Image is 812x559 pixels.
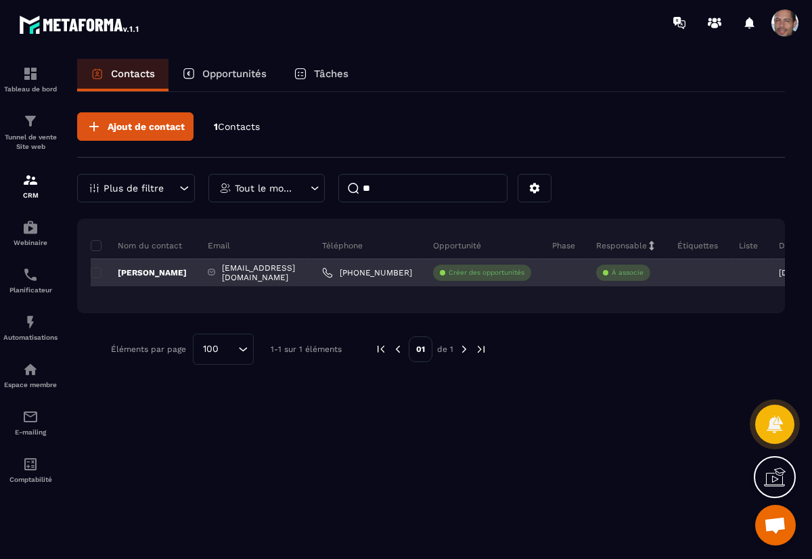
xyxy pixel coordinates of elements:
img: automations [22,314,39,330]
p: Comptabilité [3,476,58,483]
p: [PERSON_NAME] [91,267,187,278]
a: automationsautomationsEspace membre [3,351,58,399]
p: E-mailing [3,428,58,436]
p: Opportunité [433,240,481,251]
p: CRM [3,192,58,199]
img: formation [22,172,39,188]
span: Ajout de contact [108,120,185,133]
p: Plus de filtre [104,183,164,193]
p: Créer des opportunités [449,268,524,277]
p: Tableau de bord [3,85,58,93]
a: Contacts [77,59,168,91]
a: automationsautomationsWebinaire [3,209,58,256]
a: formationformationCRM [3,162,58,209]
img: automations [22,361,39,378]
span: Contacts [218,121,260,132]
p: Email [208,240,230,251]
a: accountantaccountantComptabilité [3,446,58,493]
p: Opportunités [202,68,267,80]
a: formationformationTunnel de vente Site web [3,103,58,162]
div: Search for option [193,334,254,365]
a: formationformationTableau de bord [3,55,58,103]
a: [PHONE_NUMBER] [322,267,412,278]
p: Planificateur [3,286,58,294]
p: 1 [214,120,260,133]
p: Responsable [596,240,647,251]
img: scheduler [22,267,39,283]
img: accountant [22,456,39,472]
img: automations [22,219,39,236]
p: Téléphone [322,240,363,251]
img: next [475,343,487,355]
button: Ajout de contact [77,112,194,141]
p: Phase [552,240,575,251]
img: prev [392,343,404,355]
p: À associe [612,268,644,277]
p: 01 [409,336,432,362]
span: 100 [198,342,223,357]
img: prev [375,343,387,355]
p: 1-1 sur 1 éléments [271,344,342,354]
p: Liste [739,240,758,251]
img: logo [19,12,141,37]
p: Étiquettes [677,240,718,251]
p: de 1 [437,344,453,355]
a: emailemailE-mailing [3,399,58,446]
p: Espace membre [3,381,58,388]
p: Contacts [111,68,155,80]
p: Tâches [314,68,348,80]
a: automationsautomationsAutomatisations [3,304,58,351]
div: Ouvrir le chat [755,505,796,545]
img: next [458,343,470,355]
p: Nom du contact [91,240,182,251]
img: email [22,409,39,425]
img: formation [22,113,39,129]
input: Search for option [223,342,235,357]
p: Éléments par page [111,344,186,354]
p: Webinaire [3,239,58,246]
p: Tunnel de vente Site web [3,133,58,152]
p: Tout le monde [235,183,295,193]
a: schedulerschedulerPlanificateur [3,256,58,304]
a: Opportunités [168,59,280,91]
p: Automatisations [3,334,58,341]
a: Tâches [280,59,362,91]
img: formation [22,66,39,82]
